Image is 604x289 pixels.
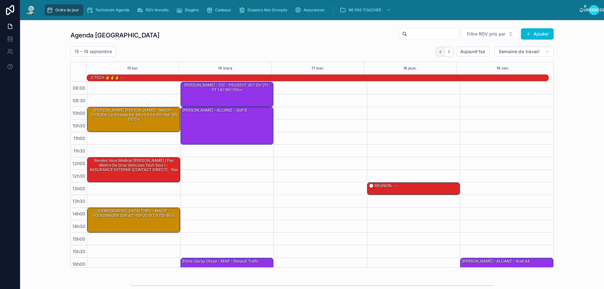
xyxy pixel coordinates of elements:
font: Ordre du jour [55,8,79,12]
font: Assurances [304,8,324,12]
font: 15h00 [73,236,85,242]
div: [PERSON_NAME] - CIC - PEUGEOT 307 GV-211-YT 1.6 i 16V 110cv [181,82,273,107]
button: 18 jeux. [403,62,417,75]
font: Etche-garay Otxoa - MAIF - Renault trafic [182,259,259,264]
font: Technicien Agenda [95,8,129,12]
div: [PERSON_NAME] - ALLIANZ - Golf 8 [181,107,273,144]
button: Suivant [445,47,454,57]
font: rendez vous médical [PERSON_NAME] ( pas mettre de gros vehicules tech seul ) - ASSURANCE EXTERNE ... [90,158,178,172]
font: Filtre RDV pris par [467,31,506,36]
font: 12h30 [72,173,85,179]
div: Etche-garay Otxoa - MAIF - Renault trafic [181,258,273,283]
font: 16 mars [218,66,232,70]
button: Bouton de sélection [461,28,518,40]
div: contenu déroulant [42,3,579,17]
div: [DEMOGRAPHIC_DATA] THEO - MACIF - VOLKSWAGEN Golf AZ-159-JG IV 1.9 TDi 90cv [87,208,180,232]
font: [PERSON_NAME] - ALLIANZ - Golf 8 [182,108,247,113]
font: 14h00 [72,211,85,216]
button: 17 mer. [311,62,324,75]
button: Aujourd'hui [456,47,489,57]
font: 10h30 [72,123,85,128]
font: Semaine de travail [499,49,540,54]
font: 12h00 [72,161,85,166]
font: 13h30 [72,198,85,204]
div: [PERSON_NAME] [PERSON_NAME] - MACIF - CITROËN C4 Picasso BX-543-EA 1.6 HDi FAP 16V 110 cv [87,107,180,132]
font: 15 lun. [127,66,138,70]
font: 09:00 [73,85,85,91]
a: Dossiers Non Envoyés [237,4,292,16]
a: Ordre du jour [45,4,83,16]
img: Logo de l'application [25,5,36,15]
a: Technicien Agenda [85,4,134,16]
font: Aujourd'hui [460,49,485,54]
font: 11h00 [73,136,85,141]
font: 11h30 [73,148,85,153]
font: 10h00 [72,110,85,116]
div: rendez vous médical [PERSON_NAME] ( pas mettre de gros vehicules tech seul ) - ASSURANCE EXTERNE ... [87,158,180,182]
font: Dossiers Non Envoyés [248,8,287,12]
font: 15h30 [73,249,85,254]
a: NE PAS TOUCHER [338,4,394,16]
a: RDV Annulés [135,4,173,16]
font: 15 – 19 septembre [75,49,112,54]
font: Ajouter [534,31,549,36]
font: 16h00 [72,261,85,267]
button: Dos [436,47,445,57]
font: [DEMOGRAPHIC_DATA] THEO - MACIF - VOLKSWAGEN Golf AZ-159-JG IV 1.9 TDi 90cv [93,208,175,218]
font: RDV Annulés [146,8,169,12]
font: 2 TECH ✌️✌️✌️ - - [91,75,125,80]
font: [PERSON_NAME] [PERSON_NAME] - MACIF - CITROËN C4 Picasso BX-543-EA 1.6 HDi FAP 16V 110 cv [90,108,178,122]
font: 14h30 [72,224,85,229]
a: Cadeaux [204,4,236,16]
font: Étagère [185,8,199,12]
button: Semaine de travail [495,47,554,57]
button: 19 ven. [496,62,509,75]
font: 🕒 RÉUNION - - [369,183,397,188]
font: Agenda [GEOGRAPHIC_DATA] [70,31,159,39]
a: Étagère [174,4,203,16]
button: Ajouter [521,28,554,40]
font: 18 jeux. [403,66,417,70]
div: 2 TECH ✌️✌️✌️ - - [90,75,126,81]
button: 16 mars [218,62,232,75]
font: NE PAS TOUCHER [349,8,381,12]
font: 17 mer. [311,66,324,70]
font: [PERSON_NAME] - ALLIANZ - Audi A4 [462,259,530,264]
font: 13h00 [72,186,85,191]
a: Assurances [293,4,329,16]
font: 19 ven. [496,66,509,70]
button: 15 lun. [127,62,138,75]
font: Cadeaux [215,8,231,12]
font: 09:30 [73,98,85,103]
font: [PERSON_NAME] - CIC - PEUGEOT 307 GV-211-YT 1.6 i 16V 110cv [184,83,270,92]
div: 🕒 RÉUNION - - [367,183,460,195]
